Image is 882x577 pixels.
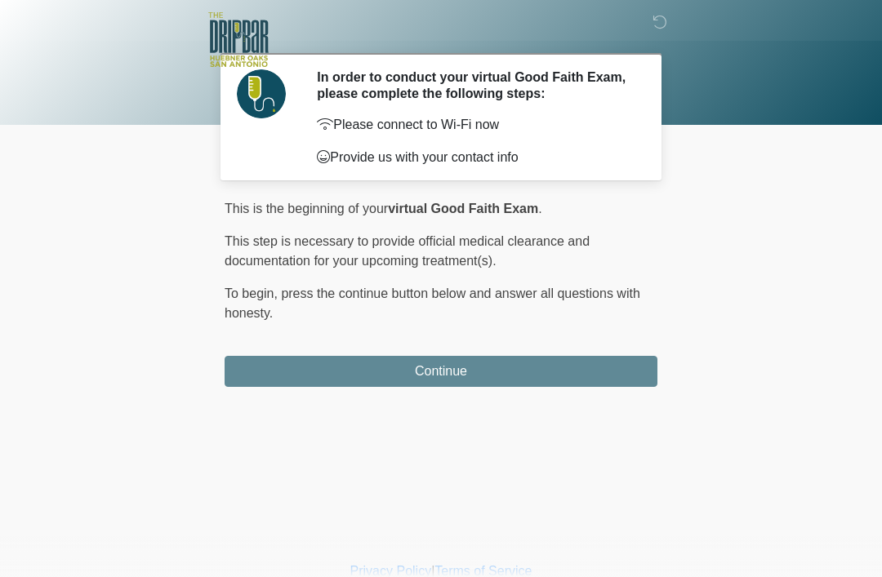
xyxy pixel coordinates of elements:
[225,286,640,320] span: press the continue button below and answer all questions with honesty.
[317,115,633,135] p: Please connect to Wi-Fi now
[538,202,541,215] span: .
[225,234,590,268] span: This step is necessary to provide official medical clearance and documentation for your upcoming ...
[225,286,281,300] span: To begin,
[225,202,388,215] span: This is the beginning of your
[388,202,538,215] strong: virtual Good Faith Exam
[208,12,269,67] img: The DRIPBaR - The Strand at Huebner Oaks Logo
[225,356,657,387] button: Continue
[317,69,633,100] h2: In order to conduct your virtual Good Faith Exam, please complete the following steps:
[237,69,286,118] img: Agent Avatar
[317,148,633,167] p: Provide us with your contact info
